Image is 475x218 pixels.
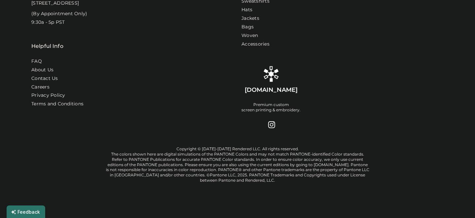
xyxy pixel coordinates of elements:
[31,42,63,50] div: Helpful Info
[106,146,369,183] div: Copyright © [DATE]-[DATE] Rendered LLC. All rights reserved. The colors shown here are digital si...
[241,32,258,39] a: Woven
[241,102,301,113] div: Premium custom screen printing & embroidery.
[241,15,259,22] a: Jackets
[31,75,58,82] a: Contact Us
[31,19,65,26] div: 9:30a - 5p PST
[31,101,83,107] div: Terms and Conditions
[241,7,252,13] a: Hats
[31,67,53,73] a: About Us
[31,58,42,65] a: FAQ
[241,24,254,30] a: Bags
[263,66,279,82] img: Rendered Logo - Screens
[31,92,65,99] a: Privacy Policy
[31,84,49,91] a: Careers
[241,41,269,48] a: Accessories
[245,86,298,94] div: [DOMAIN_NAME]
[31,11,87,17] div: (By Appointment Only)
